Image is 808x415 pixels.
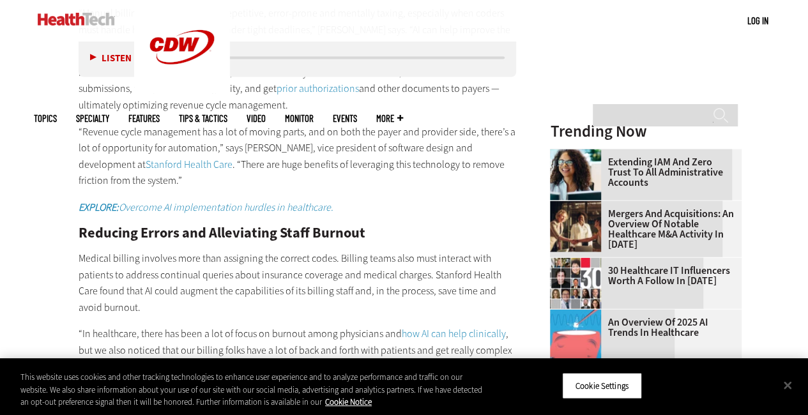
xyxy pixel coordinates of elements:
[747,14,768,27] div: User menu
[134,84,230,98] a: CDW
[550,157,734,188] a: Extending IAM and Zero Trust to All Administrative Accounts
[550,317,734,338] a: An Overview of 2025 AI Trends in Healthcare
[550,201,601,252] img: business leaders shake hands in conference room
[376,114,403,123] span: More
[38,13,115,26] img: Home
[79,124,517,189] p: “Revenue cycle management has a lot of moving parts, and on both the payer and provider side, the...
[402,327,506,340] a: how AI can help clinically
[179,114,227,123] a: Tips & Tactics
[128,114,160,123] a: Features
[550,258,607,268] a: collage of influencers
[146,158,232,171] a: Stanford Health Care
[550,123,742,139] h3: Trending Now
[550,149,607,160] a: Administrative assistant
[79,250,517,315] p: Medical billing involves more than assigning the correct codes. Billing teams also must interact ...
[747,15,768,26] a: Log in
[550,258,601,309] img: collage of influencers
[774,371,802,399] button: Close
[247,114,266,123] a: Video
[550,209,734,250] a: Mergers and Acquisitions: An Overview of Notable Healthcare M&A Activity in [DATE]
[550,310,607,320] a: illustration of computer chip being put inside head with waves
[79,226,517,240] h2: Reducing Errors and Alleviating Staff Burnout
[333,114,357,123] a: Events
[20,371,485,409] div: This website uses cookies and other tracking technologies to enhance user experience and to analy...
[79,200,333,214] em: Overcome AI implementation hurdles in healthcare.
[550,201,607,211] a: business leaders shake hands in conference room
[79,200,119,214] strong: EXPLORE:
[76,114,109,123] span: Specialty
[562,372,642,399] button: Cookie Settings
[550,266,734,286] a: 30 Healthcare IT Influencers Worth a Follow in [DATE]
[285,114,314,123] a: MonITor
[79,326,517,375] p: “In healthcare, there has been a lot of focus on burnout among physicians and , but we also notic...
[550,149,601,200] img: Administrative assistant
[79,200,333,214] a: EXPLORE:Overcome AI implementation hurdles in healthcare.
[325,396,372,407] a: More information about your privacy
[550,310,601,361] img: illustration of computer chip being put inside head with waves
[34,114,57,123] span: Topics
